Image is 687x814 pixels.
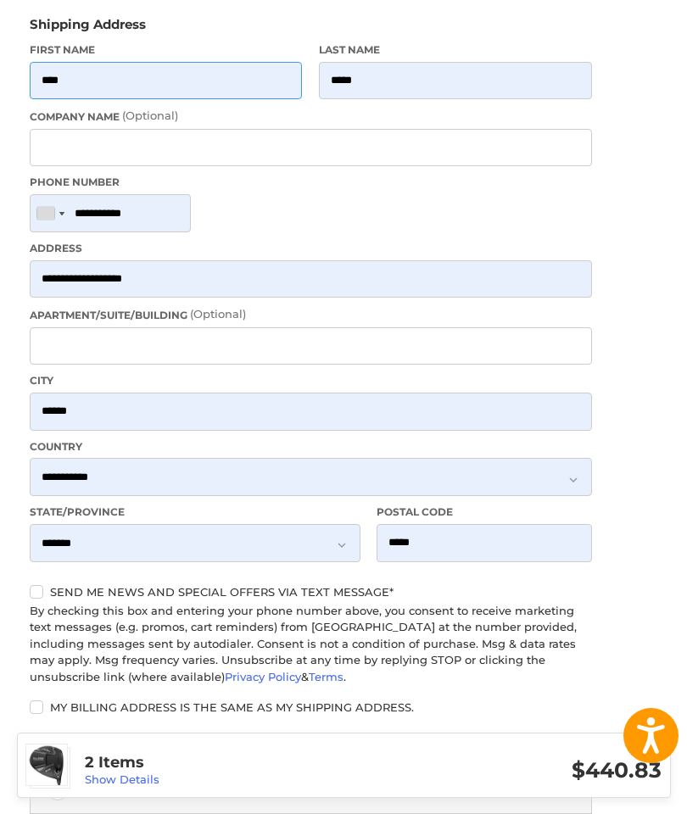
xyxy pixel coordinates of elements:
[30,42,303,58] label: First Name
[30,175,592,190] label: Phone Number
[30,439,592,454] label: Country
[30,306,592,323] label: Apartment/Suite/Building
[30,603,592,686] div: By checking this box and entering your phone number above, you consent to receive marketing text ...
[30,373,592,388] label: City
[377,505,592,520] label: Postal Code
[30,700,592,714] label: My billing address is the same as my shipping address.
[30,505,360,520] label: State/Province
[373,757,662,783] h3: $440.83
[190,307,246,321] small: (Optional)
[30,15,146,42] legend: Shipping Address
[85,772,159,786] a: Show Details
[30,241,592,256] label: Address
[26,744,67,785] img: Tour Edge Exotics E725 Driver
[122,109,178,122] small: (Optional)
[225,670,301,683] a: Privacy Policy
[30,108,592,125] label: Company Name
[309,670,343,683] a: Terms
[319,42,592,58] label: Last Name
[85,753,373,772] h3: 2 Items
[30,585,592,599] label: Send me news and special offers via text message*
